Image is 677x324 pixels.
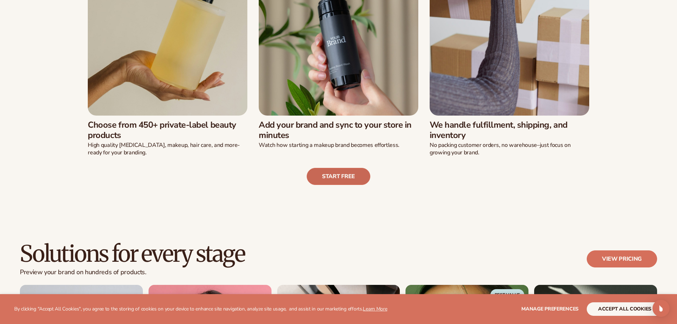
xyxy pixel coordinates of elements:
p: By clicking "Accept All Cookies", you agree to the storing of cookies on your device to enhance s... [14,306,387,312]
a: View pricing [587,250,657,267]
a: Start free [307,168,370,185]
p: Watch how starting a makeup brand becomes effortless. [259,142,418,149]
h2: Solutions for every stage [20,242,245,266]
p: No packing customer orders, no warehouse–just focus on growing your brand. [430,142,589,156]
p: High quality [MEDICAL_DATA], makeup, hair care, and more-ready for your branding. [88,142,247,156]
button: accept all cookies [587,302,663,316]
div: Open Intercom Messenger [652,300,670,317]
h3: Choose from 450+ private-label beauty products [88,120,247,140]
span: Manage preferences [521,306,579,312]
a: Learn More [363,306,387,312]
p: Preview your brand on hundreds of products. [20,269,245,276]
button: Manage preferences [521,302,579,316]
h3: We handle fulfillment, shipping, and inventory [430,120,589,140]
h3: Add your brand and sync to your store in minutes [259,120,418,140]
span: Best Value [490,289,525,301]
